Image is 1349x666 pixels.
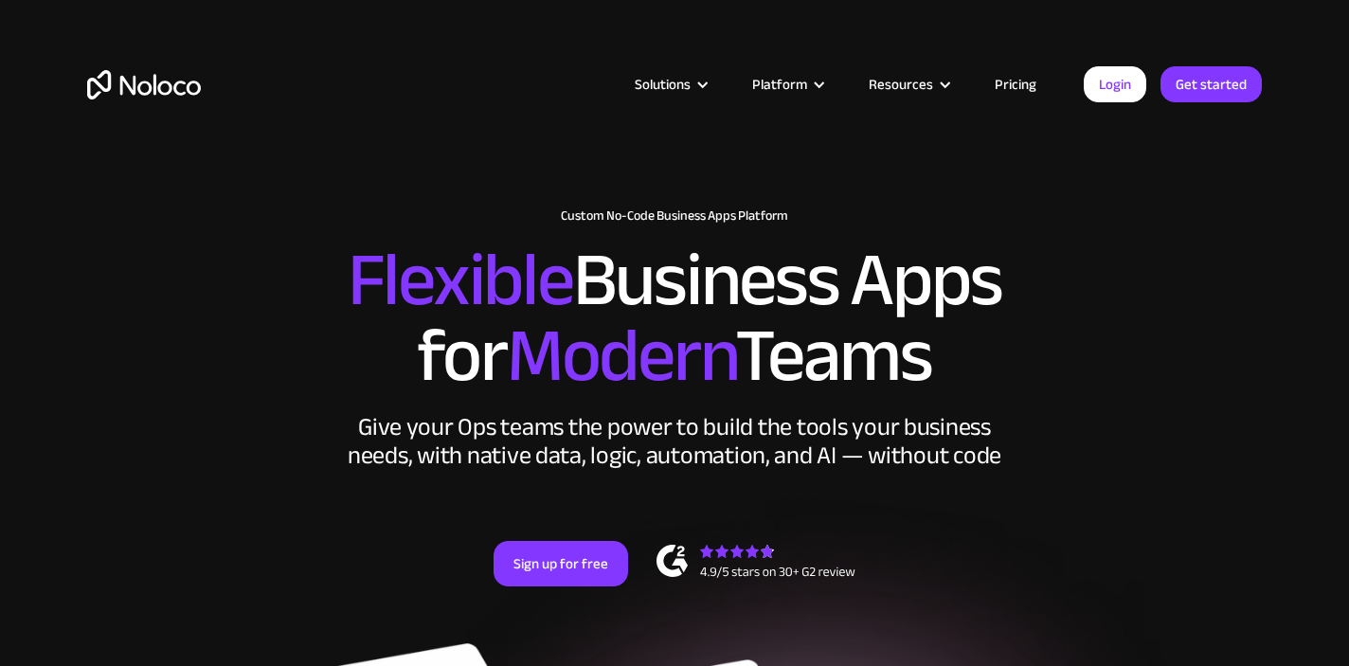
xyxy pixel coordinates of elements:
[869,72,933,97] div: Resources
[1160,66,1262,102] a: Get started
[494,541,628,586] a: Sign up for free
[752,72,807,97] div: Platform
[343,413,1006,470] div: Give your Ops teams the power to build the tools your business needs, with native data, logic, au...
[87,243,1262,394] h2: Business Apps for Teams
[87,70,201,99] a: home
[611,72,728,97] div: Solutions
[87,208,1262,224] h1: Custom No-Code Business Apps Platform
[971,72,1060,97] a: Pricing
[507,285,735,426] span: Modern
[845,72,971,97] div: Resources
[348,209,573,351] span: Flexible
[1084,66,1146,102] a: Login
[635,72,691,97] div: Solutions
[728,72,845,97] div: Platform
